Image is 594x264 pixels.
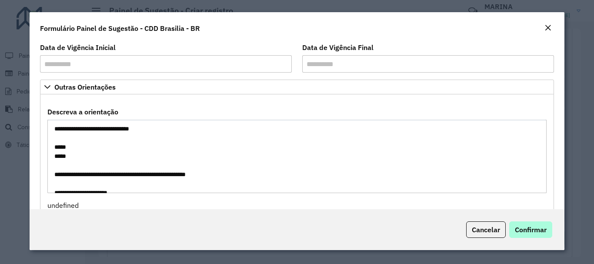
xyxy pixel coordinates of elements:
span: Cancelar [472,225,500,234]
div: Outras Orientações [40,94,554,215]
span: undefined [47,201,79,210]
label: Data de Vigência Inicial [40,42,116,53]
label: Data de Vigência Final [302,42,374,53]
button: Close [542,23,554,34]
a: Outras Orientações [40,80,554,94]
label: Descreva a orientação [47,107,118,117]
em: Fechar [544,24,551,31]
span: Outras Orientações [54,84,116,90]
h4: Formulário Painel de Sugestão - CDD Brasilia - BR [40,23,200,33]
span: Confirmar [515,225,547,234]
button: Cancelar [466,221,506,238]
button: Confirmar [509,221,552,238]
